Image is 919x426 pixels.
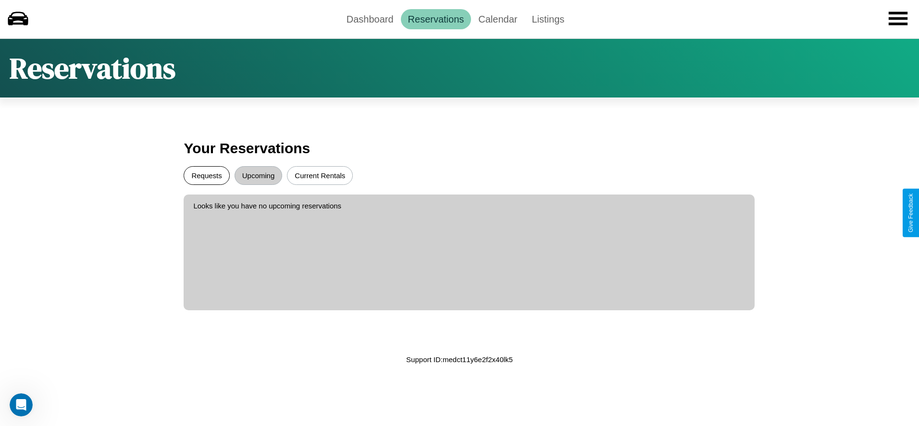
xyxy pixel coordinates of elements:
[235,166,283,185] button: Upcoming
[184,135,735,161] h3: Your Reservations
[287,166,353,185] button: Current Rentals
[10,393,33,416] iframe: Intercom live chat
[406,353,513,366] p: Support ID: medct11y6e2f2x40lk5
[401,9,472,29] a: Reservations
[193,199,745,212] p: Looks like you have no upcoming reservations
[339,9,401,29] a: Dashboard
[471,9,524,29] a: Calendar
[524,9,571,29] a: Listings
[10,49,175,88] h1: Reservations
[907,194,914,232] div: Give Feedback
[184,166,229,185] button: Requests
